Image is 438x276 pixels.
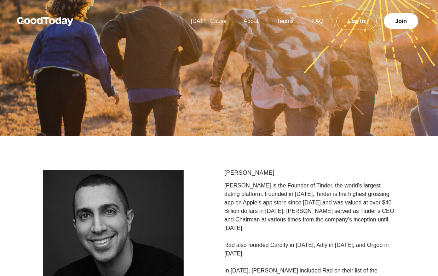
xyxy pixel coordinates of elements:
[235,18,267,24] a: About
[304,18,332,24] a: FAQ
[17,17,74,26] img: GoodToday
[336,13,377,29] a: Log In
[269,18,302,24] a: Teams
[224,170,395,176] h3: [PERSON_NAME]
[224,181,395,232] p: [PERSON_NAME] is the Founder of Tinder, the world’s largest dating platform. Founded in [DATE], T...
[384,13,418,29] a: Join
[182,18,235,24] a: [DATE] Cause
[224,232,395,258] p: Rad also founded Cardify in [DATE], Adly in [DATE], and Orgoo in [DATE].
